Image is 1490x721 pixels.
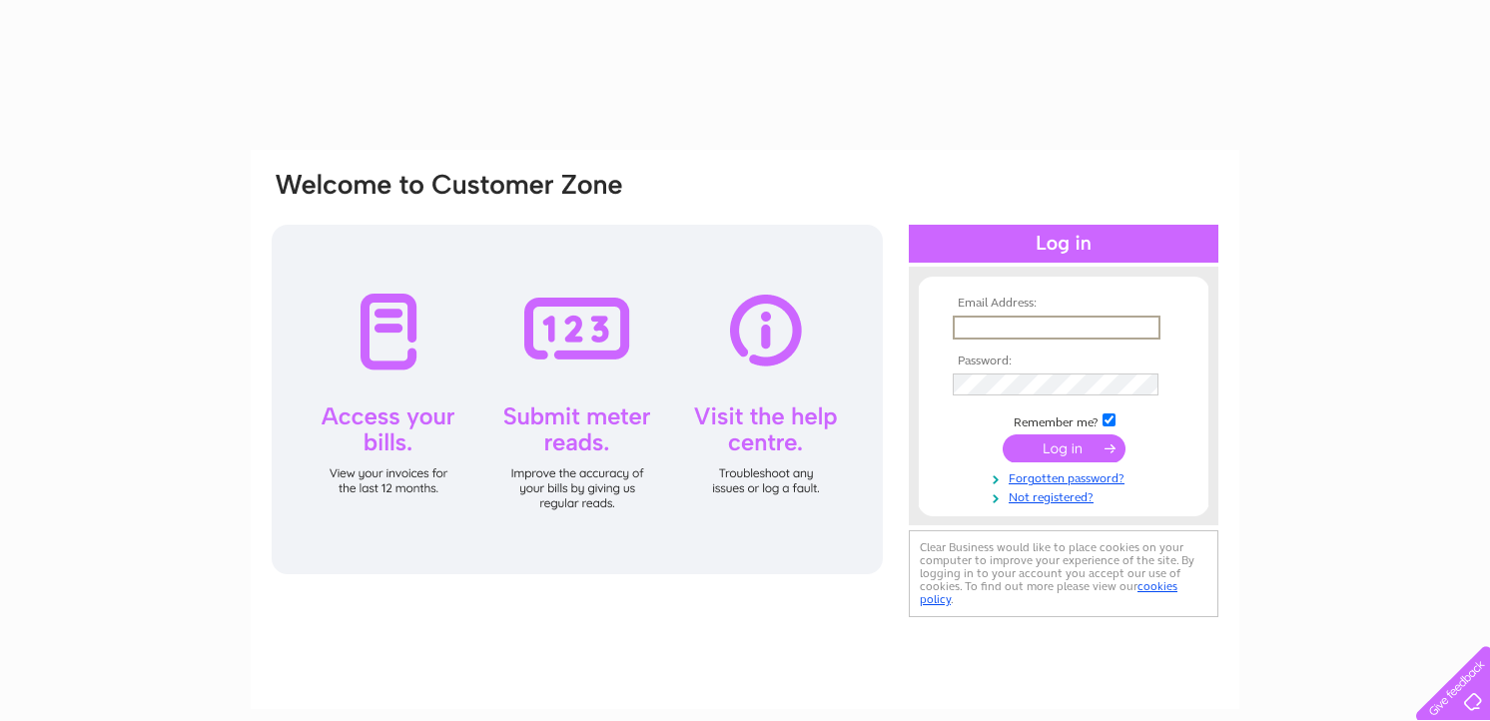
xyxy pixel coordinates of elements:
[909,530,1218,617] div: Clear Business would like to place cookies on your computer to improve your experience of the sit...
[920,579,1177,606] a: cookies policy
[948,410,1179,430] td: Remember me?
[948,297,1179,311] th: Email Address:
[948,355,1179,368] th: Password:
[953,467,1179,486] a: Forgotten password?
[1003,434,1125,462] input: Submit
[953,486,1179,505] a: Not registered?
